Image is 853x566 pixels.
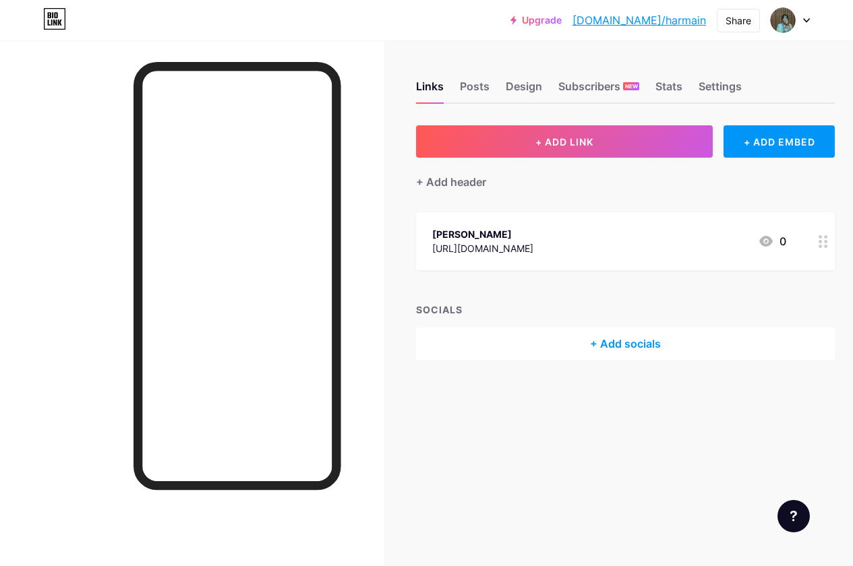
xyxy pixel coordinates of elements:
a: [DOMAIN_NAME]/harmain [572,12,706,28]
div: Links [416,78,444,102]
div: [URL][DOMAIN_NAME] [432,241,533,255]
img: harmain [770,7,796,33]
div: + Add header [416,174,486,190]
div: Subscribers [558,78,639,102]
div: Design [506,78,542,102]
button: + ADD LINK [416,125,713,158]
div: 0 [758,233,786,249]
div: + ADD EMBED [724,125,835,158]
span: + ADD LINK [535,136,593,148]
div: Settings [699,78,742,102]
span: NEW [625,82,638,90]
div: SOCIALS [416,303,835,317]
a: Upgrade [510,15,562,26]
div: [PERSON_NAME] [432,227,533,241]
div: Stats [655,78,682,102]
div: Share [726,13,751,28]
div: Posts [460,78,490,102]
div: + Add socials [416,327,835,360]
